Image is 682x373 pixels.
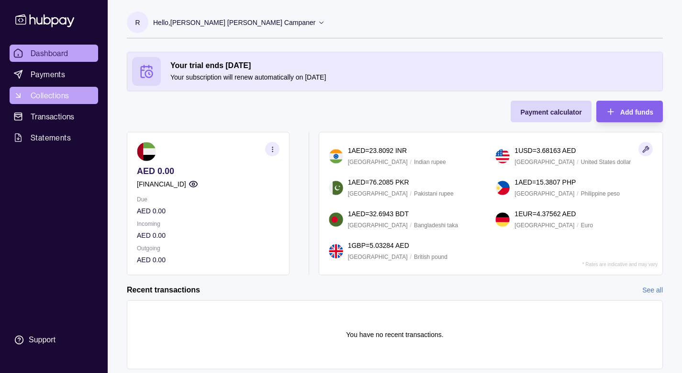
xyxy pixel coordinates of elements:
[10,330,98,350] a: Support
[31,90,69,101] span: Collections
[137,219,280,229] p: Incoming
[414,157,446,167] p: Indian rupee
[29,335,56,345] div: Support
[10,45,98,62] a: Dashboard
[348,188,408,199] p: [GEOGRAPHIC_DATA]
[329,181,343,195] img: pk
[514,220,574,231] p: [GEOGRAPHIC_DATA]
[329,212,343,227] img: bd
[410,157,412,167] p: /
[348,220,408,231] p: [GEOGRAPHIC_DATA]
[153,17,315,28] p: Hello, [PERSON_NAME] [PERSON_NAME] Campaner
[348,252,408,262] p: [GEOGRAPHIC_DATA]
[348,145,407,156] p: 1 AED = 23.8092 INR
[348,177,409,187] p: 1 AED = 76.2085 PKR
[581,188,620,199] p: Philippine peso
[137,179,186,189] p: [FINANCIAL_ID]
[127,285,200,295] h2: Recent transactions
[31,69,65,80] span: Payments
[170,72,658,82] p: Your subscription will renew automatically on [DATE]
[348,157,408,167] p: [GEOGRAPHIC_DATA]
[577,188,578,199] p: /
[137,255,280,265] p: AED 0.00
[514,145,576,156] p: 1 USD = 3.68163 AED
[410,188,412,199] p: /
[414,252,447,262] p: British pound
[511,101,591,122] button: Payment calculator
[495,181,510,195] img: ph
[581,220,593,231] p: Euro
[596,101,663,122] button: Add funds
[329,149,343,163] img: in
[495,149,510,163] img: us
[10,66,98,83] a: Payments
[514,209,576,219] p: 1 EUR = 4.37562 AED
[135,17,140,28] p: R
[346,329,443,340] p: You have no recent transactions.
[31,47,68,59] span: Dashboard
[514,188,574,199] p: [GEOGRAPHIC_DATA]
[582,262,658,267] p: * Rates are indicative and may vary
[137,230,280,241] p: AED 0.00
[577,157,578,167] p: /
[31,132,71,143] span: Statements
[520,108,581,116] span: Payment calculator
[410,220,412,231] p: /
[410,252,412,262] p: /
[31,111,75,122] span: Transactions
[581,157,631,167] p: United States dollar
[10,87,98,104] a: Collections
[642,285,663,295] a: See all
[10,108,98,125] a: Transactions
[137,166,280,176] p: AED 0.00
[620,108,653,116] span: Add funds
[348,240,409,251] p: 1 GBP = 5.03284 AED
[137,243,280,254] p: Outgoing
[514,177,576,187] p: 1 AED = 15.3807 PHP
[414,188,454,199] p: Pakistani rupee
[137,194,280,205] p: Due
[329,244,343,258] img: gb
[170,60,658,71] h2: Your trial ends [DATE]
[495,212,510,227] img: de
[414,220,458,231] p: Bangladeshi taka
[10,129,98,146] a: Statements
[577,220,578,231] p: /
[348,209,409,219] p: 1 AED = 32.6943 BDT
[137,142,156,161] img: ae
[137,206,280,216] p: AED 0.00
[514,157,574,167] p: [GEOGRAPHIC_DATA]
